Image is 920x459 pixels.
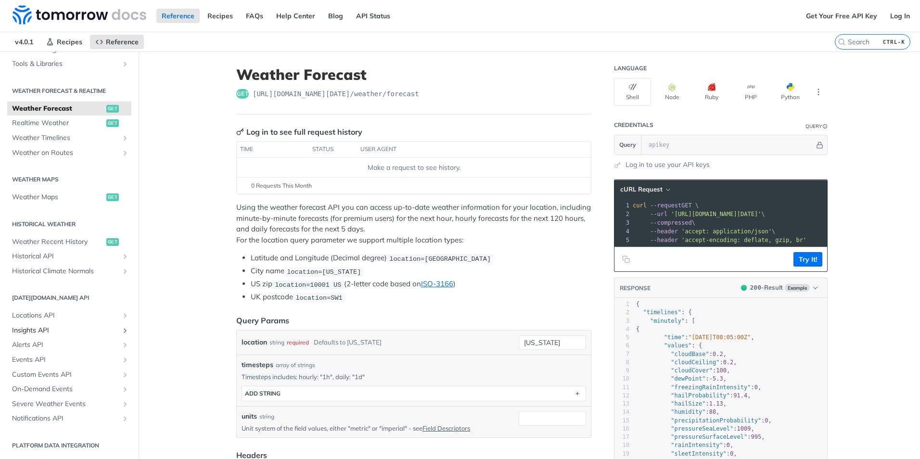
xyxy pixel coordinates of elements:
div: 8 [614,358,629,367]
span: 0 [754,384,758,391]
span: --compressed [650,219,692,226]
a: Recipes [41,35,88,49]
button: Show subpages for Historical API [121,253,129,260]
button: Show subpages for Historical Climate Normals [121,268,129,275]
span: get [236,89,249,99]
svg: More ellipsis [814,88,823,96]
a: API Status [351,9,396,23]
span: Weather Forecast [12,104,104,114]
div: 10 [614,375,629,383]
div: 7 [614,350,629,358]
div: 2 [614,210,631,218]
span: timesteps [242,360,273,370]
label: location [242,335,267,349]
span: On-Demand Events [12,384,119,394]
span: --header [650,228,678,235]
div: 3 [614,317,629,325]
li: City name [251,266,591,277]
a: Log In [885,9,915,23]
span: https://api.tomorrow.io/v4/weather/forecast [253,89,419,99]
span: "rainIntensity" [671,442,723,448]
span: : { [636,342,702,349]
span: Tools & Libraries [12,59,119,69]
div: Defaults to [US_STATE] [314,335,382,349]
p: Unit system of the field values, either "metric" or "imperial" - see [242,424,515,433]
span: : , [636,359,737,366]
div: 13 [614,400,629,408]
h2: Historical Weather [7,220,131,229]
kbd: CTRL-K [881,37,907,47]
span: \ [633,211,765,217]
div: 4 [614,325,629,333]
button: Show subpages for Severe Weather Events [121,400,129,408]
div: 18 [614,441,629,449]
span: '[URL][DOMAIN_NAME][DATE]' [671,211,761,217]
span: curl [633,202,647,209]
span: : , [636,433,765,440]
h2: [DATE][DOMAIN_NAME] API [7,293,131,302]
span: 1.13 [709,400,723,407]
span: Query [619,140,636,149]
span: get [106,105,119,113]
label: units [242,411,257,421]
span: : { [636,309,692,316]
a: Help Center [271,9,320,23]
div: 15 [614,417,629,425]
a: Weather TimelinesShow subpages for Weather Timelines [7,131,131,145]
span: "hailSize" [671,400,705,407]
span: : , [636,417,772,424]
button: Show subpages for On-Demand Events [121,385,129,393]
span: Reference [106,38,139,46]
a: Weather on RoutesShow subpages for Weather on Routes [7,146,131,160]
span: get [106,238,119,246]
span: : , [636,367,730,374]
div: 9 [614,367,629,375]
a: Realtime Weatherget [7,116,131,130]
span: Weather Maps [12,192,104,202]
span: Weather Timelines [12,133,119,143]
span: --request [650,202,681,209]
button: Hide [815,140,825,150]
h2: Weather Forecast & realtime [7,87,131,95]
i: Information [823,124,828,129]
span: Historical API [12,252,119,261]
span: 'accept-encoding: deflate, gzip, br' [681,237,806,243]
span: Weather Recent History [12,237,104,247]
svg: Search [838,38,845,46]
a: ISO-3166 [421,279,453,288]
span: : , [636,384,761,391]
span: GET \ [633,202,699,209]
button: Show subpages for Weather on Routes [121,149,129,157]
span: { [636,326,639,332]
span: Insights API [12,326,119,335]
a: Custom Events APIShow subpages for Custom Events API [7,368,131,382]
a: Weather Mapsget [7,190,131,204]
span: get [106,119,119,127]
button: Node [653,78,690,106]
span: 5.3 [713,375,723,382]
span: 0.2 [713,351,723,357]
button: Shell [614,78,651,106]
div: Query [805,123,822,130]
li: US zip (2-letter code based on ) [251,279,591,290]
span: Events API [12,355,119,365]
span: 0 [765,417,768,424]
div: QueryInformation [805,123,828,130]
span: 200 [750,284,761,291]
button: Show subpages for Events API [121,356,129,364]
a: Reference [156,9,200,23]
div: 3 [614,218,631,227]
button: RESPONSE [619,283,651,293]
li: UK postcode [251,292,591,303]
a: Locations APIShow subpages for Locations API [7,308,131,323]
span: "pressureSurfaceLevel" [671,433,747,440]
span: Alerts API [12,340,119,350]
div: 4 [614,227,631,236]
span: "[DATE]T08:05:00Z" [688,334,751,341]
div: 12 [614,392,629,400]
div: 2 [614,308,629,317]
span: 200 [741,285,747,291]
p: Using the weather forecast API you can access up-to-date weather information for your location, i... [236,202,591,245]
a: Weather Recent Historyget [7,235,131,249]
div: 6 [614,342,629,350]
